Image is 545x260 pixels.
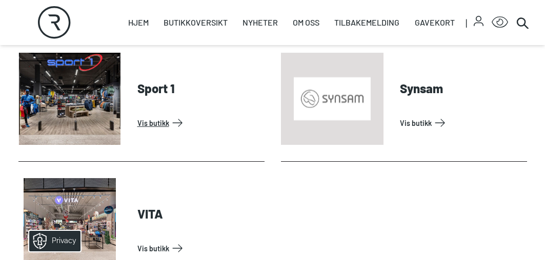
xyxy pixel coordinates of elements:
[492,14,508,31] button: Open Accessibility Menu
[10,227,94,255] iframe: Manage Preferences
[137,115,260,131] a: Vis Butikk: Sport 1
[137,240,260,256] a: Vis Butikk: VITA
[400,115,523,131] a: Vis Butikk: Synsam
